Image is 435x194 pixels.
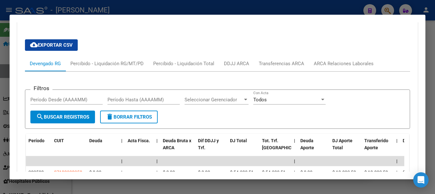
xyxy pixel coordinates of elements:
[396,170,397,175] span: |
[128,138,150,143] span: Acta Fisca.
[154,134,160,162] datatable-header-cell: |
[364,170,388,175] span: $ 18.093,50
[51,134,87,162] datatable-header-cell: CUIT
[30,41,38,49] mat-icon: cloud_download
[30,111,95,123] button: Buscar Registros
[403,170,415,175] span: $ 0,00
[121,159,123,164] span: |
[30,85,52,92] h3: Filtros
[253,97,267,103] span: Todos
[259,60,304,67] div: Transferencias ARCA
[125,134,154,162] datatable-header-cell: Acta Fisca.
[300,170,312,175] span: $ 0,00
[362,134,394,162] datatable-header-cell: Transferido Aporte
[121,170,122,175] span: |
[400,134,432,162] datatable-header-cell: Deuda Contr.
[314,60,374,67] div: ARCA Relaciones Laborales
[300,138,314,151] span: Deuda Aporte
[30,42,73,48] span: Exportar CSV
[89,170,101,175] span: $ 0,00
[106,113,114,120] mat-icon: delete
[28,170,44,175] span: 202508
[160,134,195,162] datatable-header-cell: Deuda Bruta x ARCA
[224,60,249,67] div: DDJJ ARCA
[294,159,295,164] span: |
[195,134,227,162] datatable-header-cell: Dif DDJJ y Trf.
[291,134,298,162] datatable-header-cell: |
[394,134,400,162] datatable-header-cell: |
[119,134,125,162] datatable-header-cell: |
[156,170,157,175] span: |
[332,138,352,151] span: DJ Aporte Total
[332,170,356,175] span: $ 18.093,50
[153,60,214,67] div: Percibido - Liquidación Total
[121,138,123,143] span: |
[230,170,254,175] span: $ 54.280,51
[294,138,295,143] span: |
[163,138,191,151] span: Deuda Bruta x ARCA
[230,138,247,143] span: DJ Total
[36,113,44,120] mat-icon: search
[294,170,295,175] span: |
[298,134,330,162] datatable-header-cell: Deuda Aporte
[25,39,78,51] button: Exportar CSV
[28,138,44,143] span: Período
[156,159,158,164] span: |
[262,170,286,175] span: $ 54.280,51
[185,97,243,103] span: Seleccionar Gerenciador
[54,138,64,143] span: CUIT
[30,60,61,67] div: Devengado RG
[156,138,158,143] span: |
[403,138,429,143] span: Deuda Contr.
[100,111,158,123] button: Borrar Filtros
[330,134,362,162] datatable-header-cell: DJ Aporte Total
[198,170,210,175] span: $ 0,00
[54,170,82,175] span: 27188208350
[259,134,291,162] datatable-header-cell: Tot. Trf. Bruto
[198,138,219,151] span: Dif DDJJ y Trf.
[106,114,152,120] span: Borrar Filtros
[89,138,102,143] span: Deuda
[163,170,175,175] span: $ 0,00
[227,134,259,162] datatable-header-cell: DJ Total
[413,172,429,188] div: Open Intercom Messenger
[262,138,305,151] span: Tot. Trf. [GEOGRAPHIC_DATA]
[70,60,144,67] div: Percibido - Liquidación RG/MT/PD
[396,159,398,164] span: |
[396,138,398,143] span: |
[36,114,89,120] span: Buscar Registros
[364,138,388,151] span: Transferido Aporte
[26,134,51,162] datatable-header-cell: Período
[87,134,119,162] datatable-header-cell: Deuda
